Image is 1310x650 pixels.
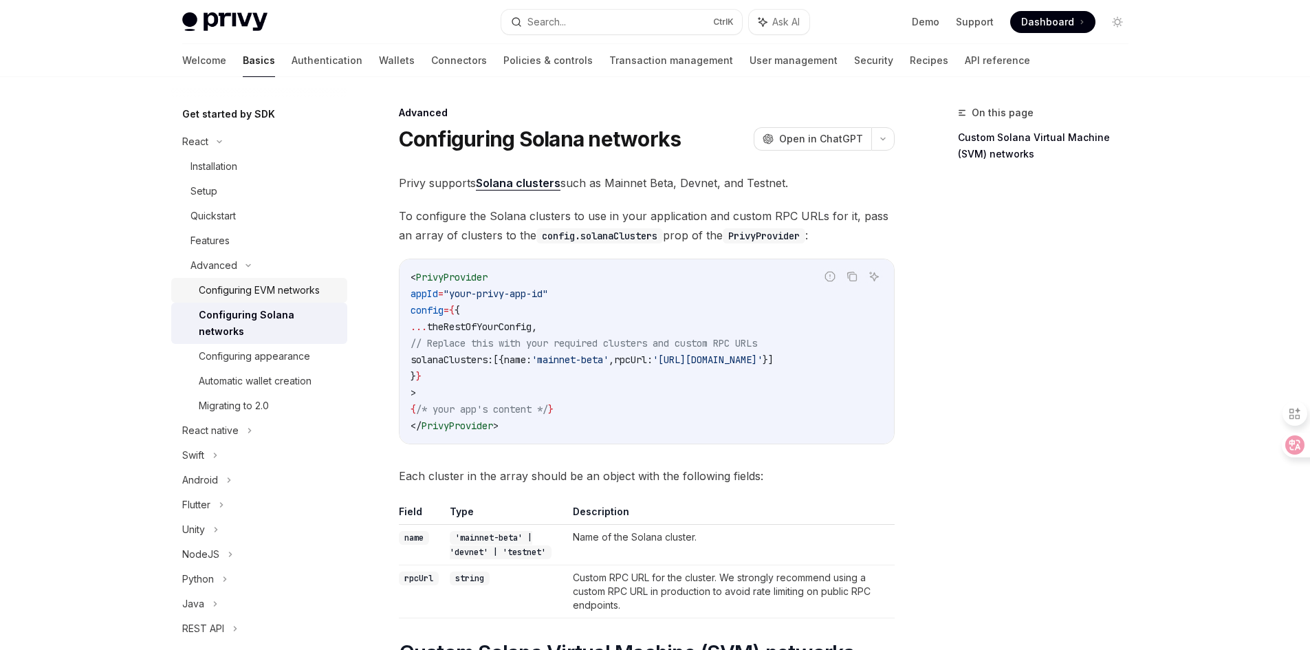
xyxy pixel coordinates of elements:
[567,525,895,565] td: Name of the Solana cluster.
[609,354,614,366] span: ,
[444,505,567,525] th: Type
[567,565,895,618] td: Custom RPC URL for the cluster. We strongly recommend using a custom RPC URL in production to avo...
[956,15,994,29] a: Support
[427,321,532,333] span: theRestOfYourConfig
[171,369,347,393] a: Automatic wallet creation
[493,420,499,432] span: >
[171,393,347,418] a: Migrating to 2.0
[182,620,224,637] div: REST API
[171,344,347,369] a: Configuring appearance
[182,497,210,513] div: Flutter
[449,304,455,316] span: {
[171,278,347,303] a: Configuring EVM networks
[411,288,438,300] span: appId
[1106,11,1128,33] button: Toggle dark mode
[199,282,320,299] div: Configuring EVM networks
[411,354,493,366] span: solanaClusters:
[416,370,422,382] span: }
[431,44,487,77] a: Connectors
[503,44,593,77] a: Policies & controls
[292,44,362,77] a: Authentication
[965,44,1030,77] a: API reference
[444,304,449,316] span: =
[411,403,416,415] span: {
[476,176,560,191] a: Solana clusters
[501,10,742,34] button: Search...CtrlK
[532,354,609,366] span: 'mainnet-beta'
[243,44,275,77] a: Basics
[854,44,893,77] a: Security
[182,521,205,538] div: Unity
[455,304,460,316] span: {
[548,403,554,415] span: }
[411,420,422,432] span: </
[190,208,236,224] div: Quickstart
[779,132,863,146] span: Open in ChatGPT
[171,154,347,179] a: Installation
[182,422,239,439] div: React native
[609,44,733,77] a: Transaction management
[399,466,895,486] span: Each cluster in the array should be an object with the following fields:
[411,304,444,316] span: config
[399,206,895,245] span: To configure the Solana clusters to use in your application and custom RPC URLs for it, pass an a...
[411,321,427,333] span: ...
[182,571,214,587] div: Python
[912,15,939,29] a: Demo
[958,127,1139,165] a: Custom Solana Virtual Machine (SVM) networks
[411,271,416,283] span: <
[379,44,415,77] a: Wallets
[749,10,809,34] button: Ask AI
[527,14,566,30] div: Search...
[713,17,734,28] span: Ctrl K
[399,531,429,545] code: name
[411,387,416,399] span: >
[750,44,838,77] a: User management
[438,288,444,300] span: =
[399,173,895,193] span: Privy supports such as Mainnet Beta, Devnet, and Testnet.
[171,228,347,253] a: Features
[614,354,653,366] span: rpcUrl:
[182,106,275,122] h5: Get started by SDK
[171,179,347,204] a: Setup
[190,183,217,199] div: Setup
[182,472,218,488] div: Android
[444,288,548,300] span: "your-privy-app-id"
[450,531,552,559] code: 'mainnet-beta' | 'devnet' | 'testnet'
[411,337,757,349] span: // Replace this with your required clusters and custom RPC URLs
[1010,11,1095,33] a: Dashboard
[199,307,339,340] div: Configuring Solana networks
[190,232,230,249] div: Features
[763,354,774,366] span: }]
[190,158,237,175] div: Installation
[399,505,444,525] th: Field
[416,403,548,415] span: /* your app's content */
[754,127,871,151] button: Open in ChatGPT
[653,354,763,366] span: '[URL][DOMAIN_NAME]'
[171,204,347,228] a: Quickstart
[182,596,204,612] div: Java
[865,268,883,285] button: Ask AI
[567,505,895,525] th: Description
[399,127,681,151] h1: Configuring Solana networks
[199,373,312,389] div: Automatic wallet creation
[190,257,237,274] div: Advanced
[182,133,208,150] div: React
[1021,15,1074,29] span: Dashboard
[416,271,488,283] span: PrivyProvider
[910,44,948,77] a: Recipes
[532,321,537,333] span: ,
[821,268,839,285] button: Report incorrect code
[536,228,663,243] code: config.solanaClusters
[171,303,347,344] a: Configuring Solana networks
[450,572,490,585] code: string
[422,420,493,432] span: PrivyProvider
[199,348,310,365] div: Configuring appearance
[199,398,269,414] div: Migrating to 2.0
[182,12,268,32] img: light logo
[972,105,1034,121] span: On this page
[493,354,504,366] span: [{
[723,228,805,243] code: PrivyProvider
[843,268,861,285] button: Copy the contents from the code block
[504,354,532,366] span: name:
[182,447,204,464] div: Swift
